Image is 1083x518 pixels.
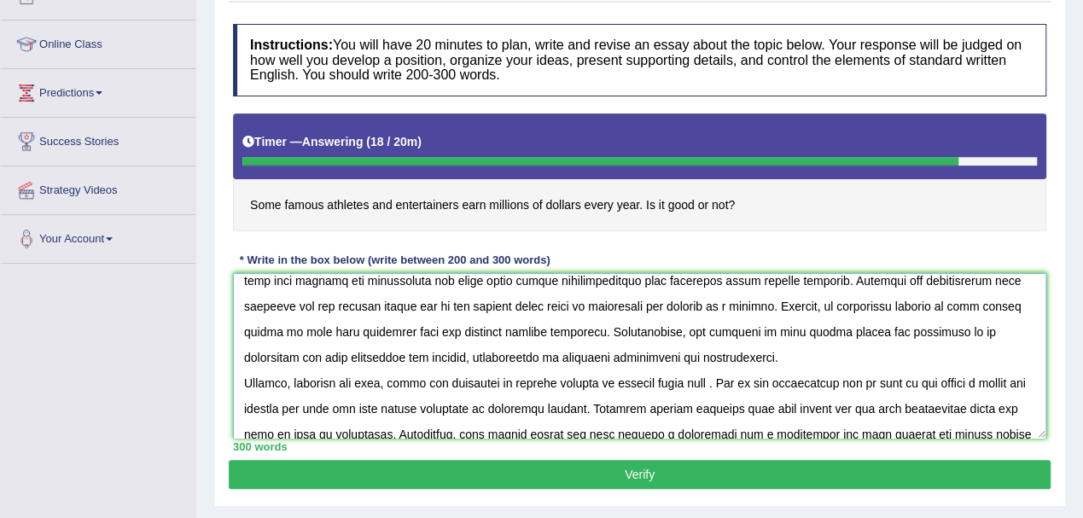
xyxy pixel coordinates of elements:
[242,136,422,148] h5: Timer —
[229,460,1051,489] button: Verify
[302,135,364,148] b: Answering
[250,38,333,52] b: Instructions:
[417,135,422,148] b: )
[233,439,1046,455] div: 300 words
[370,135,417,148] b: 18 / 20m
[1,118,195,160] a: Success Stories
[366,135,370,148] b: (
[1,69,195,112] a: Predictions
[233,24,1046,96] h4: You will have 20 minutes to plan, write and revise an essay about the topic below. Your response ...
[233,253,556,269] div: * Write in the box below (write between 200 and 300 words)
[1,215,195,258] a: Your Account
[1,166,195,209] a: Strategy Videos
[1,20,195,63] a: Online Class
